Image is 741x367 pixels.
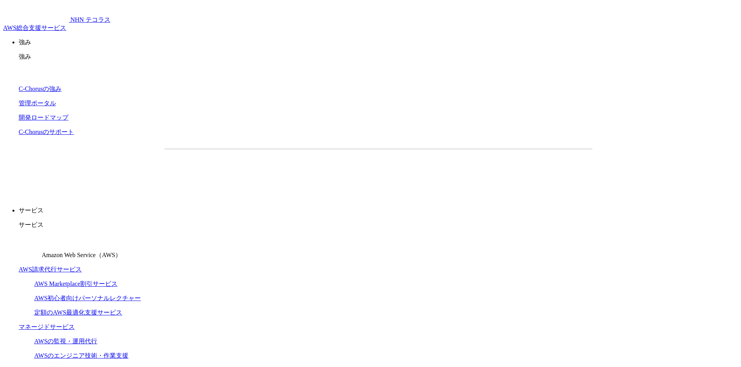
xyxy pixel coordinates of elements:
a: 資料を請求する [249,162,375,181]
a: AWSのエンジニア技術・作業支援 [34,352,128,359]
a: 管理ポータル [19,100,56,106]
img: 矢印 [362,170,368,173]
a: AWS初心者向けパーソナルレクチャー [34,295,141,301]
a: まずは相談する [382,162,508,181]
a: AWS Marketplace割引サービス [34,280,117,287]
span: Amazon Web Service（AWS） [42,252,121,258]
a: AWS請求代行サービス [19,266,82,273]
p: 強み [19,38,738,47]
img: 矢印 [495,170,501,173]
a: AWS総合支援サービス C-Chorus NHN テコラスAWS総合支援サービス [3,16,110,31]
p: サービス [19,221,738,229]
img: AWS総合支援サービス C-Chorus [3,3,69,22]
a: AWSの監視・運用代行 [34,338,97,344]
img: Amazon Web Service（AWS） [19,235,40,257]
p: サービス [19,207,738,215]
a: 定額のAWS最適化支援サービス [34,309,122,316]
p: 強み [19,53,738,61]
a: C-Chorusの強み [19,85,61,92]
a: マネージドサービス [19,324,75,330]
a: C-Chorusのサポート [19,129,74,135]
a: 開発ロードマップ [19,114,68,121]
